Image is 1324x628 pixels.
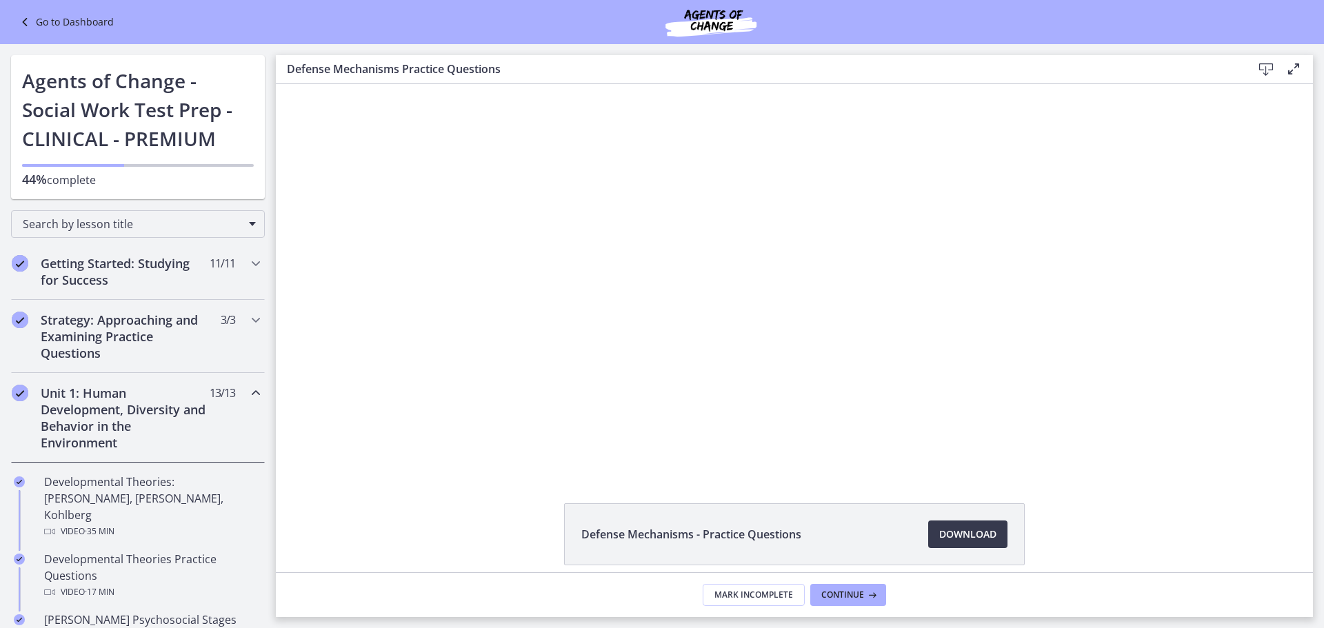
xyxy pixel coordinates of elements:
h3: Defense Mechanisms Practice Questions [287,61,1230,77]
div: Video [44,523,259,540]
span: Download [939,526,996,543]
span: Defense Mechanisms - Practice Questions [581,526,801,543]
span: · 17 min [85,584,114,600]
a: Go to Dashboard [17,14,114,30]
div: Search by lesson title [11,210,265,238]
i: Completed [12,385,28,401]
img: Agents of Change [628,6,794,39]
p: complete [22,171,254,188]
i: Completed [14,614,25,625]
i: Completed [12,312,28,328]
div: Video [44,584,259,600]
h2: Unit 1: Human Development, Diversity and Behavior in the Environment [41,385,209,451]
i: Completed [14,476,25,487]
span: 3 / 3 [221,312,235,328]
h1: Agents of Change - Social Work Test Prep - CLINICAL - PREMIUM [22,66,254,153]
span: 11 / 11 [210,255,235,272]
i: Completed [12,255,28,272]
i: Completed [14,554,25,565]
iframe: Video Lesson [276,84,1313,472]
span: Continue [821,589,864,600]
h2: Strategy: Approaching and Examining Practice Questions [41,312,209,361]
span: 44% [22,171,47,188]
button: Mark Incomplete [703,584,805,606]
a: Download [928,520,1007,548]
button: Continue [810,584,886,606]
span: Search by lesson title [23,216,242,232]
span: · 35 min [85,523,114,540]
span: Mark Incomplete [714,589,793,600]
div: Developmental Theories Practice Questions [44,551,259,600]
h2: Getting Started: Studying for Success [41,255,209,288]
span: 13 / 13 [210,385,235,401]
div: Developmental Theories: [PERSON_NAME], [PERSON_NAME], Kohlberg [44,474,259,540]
